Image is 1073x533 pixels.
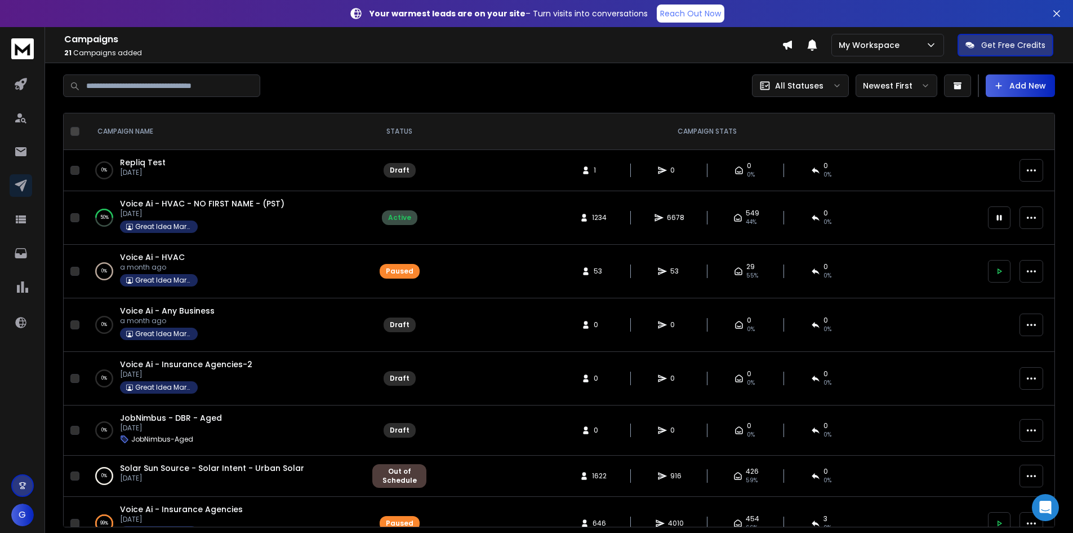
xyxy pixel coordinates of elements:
[135,222,192,231] p: Great Idea Marketing
[386,267,413,276] div: Paused
[592,472,607,481] span: 1622
[101,373,107,384] p: 0 %
[747,316,751,325] span: 0
[667,213,684,222] span: 6678
[746,271,758,280] span: 55 %
[390,426,409,435] div: Draft
[11,504,34,526] span: G
[84,191,366,245] td: 50%Voice Ai - HVAC - NO FIRST NAME - (PST)[DATE]Great Idea Marketing
[747,325,755,334] span: 0%
[131,435,193,444] p: JobNimbus-Aged
[823,316,828,325] span: 0
[775,80,823,91] p: All Statuses
[746,209,759,218] span: 549
[657,5,724,23] a: Reach Out Now
[670,472,682,481] span: 916
[120,209,284,218] p: [DATE]
[101,470,107,482] p: 0 %
[120,252,185,263] a: Voice Ai - HVAC
[594,374,605,383] span: 0
[84,245,366,298] td: 0%Voice Ai - HVACa month agoGreat Idea Marketing
[594,166,605,175] span: 1
[747,369,751,378] span: 0
[747,378,755,387] span: 0%
[823,325,831,334] span: 0%
[100,212,109,223] p: 50 %
[986,74,1055,97] button: Add New
[366,113,433,150] th: STATUS
[823,467,828,476] span: 0
[101,319,107,331] p: 0 %
[958,34,1053,56] button: Get Free Credits
[379,467,420,485] div: Out of Schedule
[120,359,252,370] span: Voice Ai - Insurance Agencies-2
[746,467,759,476] span: 426
[120,157,166,168] a: Repliq Test
[100,518,108,529] p: 99 %
[823,378,831,387] span: 0%
[746,262,755,271] span: 29
[84,456,366,497] td: 0%Solar Sun Source - Solar Intent - Urban Solar[DATE]
[592,213,607,222] span: 1234
[746,218,756,227] span: 44 %
[823,161,828,170] span: 0
[84,113,366,150] th: CAMPAIGN NAME
[120,474,304,483] p: [DATE]
[747,170,755,179] span: 0%
[670,426,682,435] span: 0
[64,49,782,58] p: Campaigns added
[101,425,107,436] p: 0 %
[120,504,243,515] span: Voice Ai - Insurance Agencies
[670,320,682,329] span: 0
[670,374,682,383] span: 0
[390,166,409,175] div: Draft
[84,406,366,456] td: 0%JobNimbus - DBR - Aged[DATE]JobNimbus-Aged
[120,462,304,474] span: Solar Sun Source - Solar Intent - Urban Solar
[839,39,904,51] p: My Workspace
[120,305,215,316] a: Voice Ai - Any Business
[11,38,34,59] img: logo
[823,170,831,179] span: 0%
[369,8,526,19] strong: Your warmest leads are on your site
[84,150,366,191] td: 0%Repliq Test[DATE]
[390,374,409,383] div: Draft
[823,476,831,485] span: 0 %
[823,421,828,430] span: 0
[746,514,759,523] span: 454
[746,523,758,532] span: 66 %
[660,8,721,19] p: Reach Out Now
[390,320,409,329] div: Draft
[823,369,828,378] span: 0
[823,262,828,271] span: 0
[823,218,831,227] span: 0 %
[120,412,222,424] span: JobNimbus - DBR - Aged
[823,523,831,532] span: 0 %
[120,515,243,524] p: [DATE]
[135,383,192,392] p: Great Idea Marketing
[120,316,215,325] p: a month ago
[64,33,782,46] h1: Campaigns
[120,370,252,379] p: [DATE]
[670,267,682,276] span: 53
[135,329,192,338] p: Great Idea Marketing
[594,267,605,276] span: 53
[594,320,605,329] span: 0
[594,426,605,435] span: 0
[823,514,827,523] span: 3
[120,198,284,209] a: Voice Ai - HVAC - NO FIRST NAME - (PST)
[747,430,755,439] span: 0%
[746,476,758,485] span: 59 %
[823,271,831,280] span: 0 %
[135,276,192,285] p: Great Idea Marketing
[101,266,107,277] p: 0 %
[981,39,1045,51] p: Get Free Credits
[101,165,107,176] p: 0 %
[747,161,751,170] span: 0
[64,48,72,58] span: 21
[369,8,648,19] p: – Turn visits into conversations
[84,352,366,406] td: 0%Voice Ai - Insurance Agencies-2[DATE]Great Idea Marketing
[386,519,413,528] div: Paused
